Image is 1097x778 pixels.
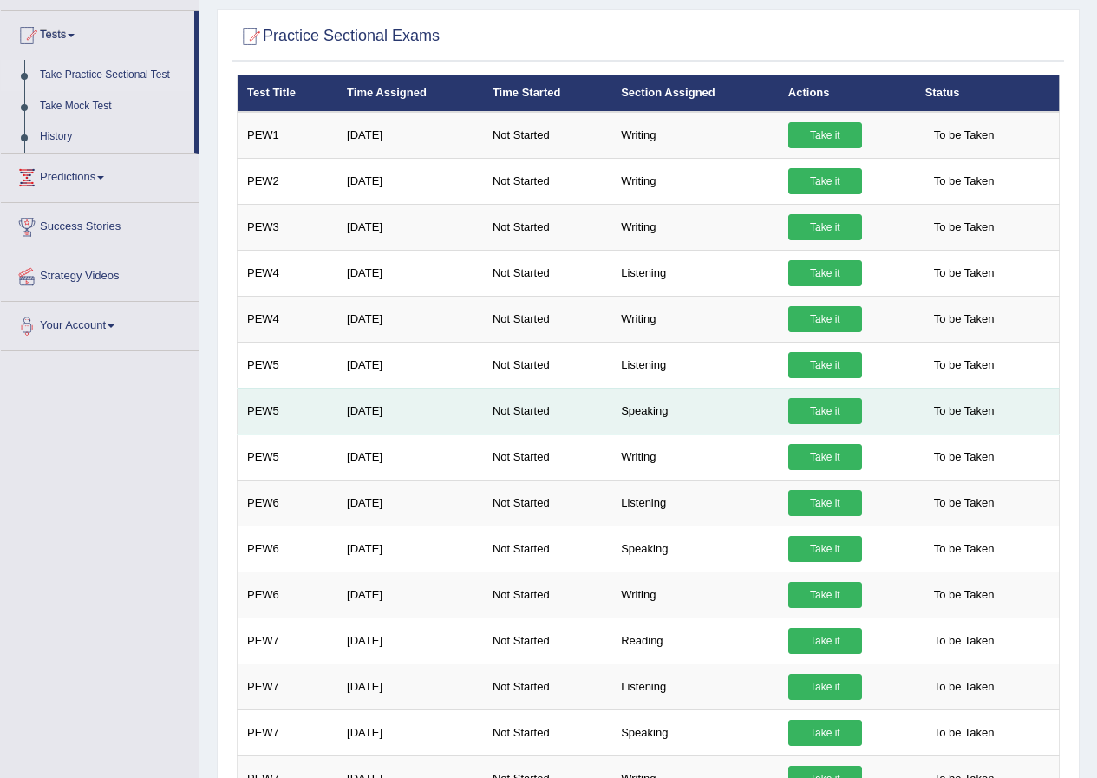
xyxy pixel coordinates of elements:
[238,296,338,342] td: PEW4
[925,168,1003,194] span: To be Taken
[337,572,483,618] td: [DATE]
[788,122,862,148] a: Take it
[611,204,779,250] td: Writing
[925,628,1003,654] span: To be Taken
[238,664,338,709] td: PEW7
[337,526,483,572] td: [DATE]
[925,582,1003,608] span: To be Taken
[1,252,199,296] a: Strategy Videos
[337,618,483,664] td: [DATE]
[611,75,779,112] th: Section Assigned
[483,664,611,709] td: Not Started
[925,122,1003,148] span: To be Taken
[611,526,779,572] td: Speaking
[32,121,194,153] a: History
[238,480,338,526] td: PEW6
[1,11,194,55] a: Tests
[788,582,862,608] a: Take it
[483,342,611,388] td: Not Started
[788,674,862,700] a: Take it
[611,664,779,709] td: Listening
[483,250,611,296] td: Not Started
[788,628,862,654] a: Take it
[483,480,611,526] td: Not Started
[483,709,611,755] td: Not Started
[788,398,862,424] a: Take it
[788,260,862,286] a: Take it
[925,444,1003,470] span: To be Taken
[611,112,779,159] td: Writing
[238,526,338,572] td: PEW6
[337,434,483,480] td: [DATE]
[779,75,916,112] th: Actions
[788,352,862,378] a: Take it
[337,709,483,755] td: [DATE]
[788,444,862,470] a: Take it
[337,158,483,204] td: [DATE]
[925,214,1003,240] span: To be Taken
[337,664,483,709] td: [DATE]
[337,296,483,342] td: [DATE]
[238,250,338,296] td: PEW4
[925,398,1003,424] span: To be Taken
[925,260,1003,286] span: To be Taken
[337,75,483,112] th: Time Assigned
[483,204,611,250] td: Not Started
[611,158,779,204] td: Writing
[238,618,338,664] td: PEW7
[916,75,1060,112] th: Status
[483,75,611,112] th: Time Started
[483,112,611,159] td: Not Started
[925,306,1003,332] span: To be Taken
[337,480,483,526] td: [DATE]
[788,536,862,562] a: Take it
[788,306,862,332] a: Take it
[611,572,779,618] td: Writing
[611,250,779,296] td: Listening
[611,388,779,434] td: Speaking
[32,60,194,91] a: Take Practice Sectional Test
[337,388,483,434] td: [DATE]
[611,296,779,342] td: Writing
[788,720,862,746] a: Take it
[238,434,338,480] td: PEW5
[611,709,779,755] td: Speaking
[238,388,338,434] td: PEW5
[483,158,611,204] td: Not Started
[788,168,862,194] a: Take it
[483,388,611,434] td: Not Started
[483,296,611,342] td: Not Started
[788,490,862,516] a: Take it
[611,618,779,664] td: Reading
[483,618,611,664] td: Not Started
[788,214,862,240] a: Take it
[483,434,611,480] td: Not Started
[238,75,338,112] th: Test Title
[238,204,338,250] td: PEW3
[238,709,338,755] td: PEW7
[611,342,779,388] td: Listening
[238,342,338,388] td: PEW5
[925,674,1003,700] span: To be Taken
[611,434,779,480] td: Writing
[925,352,1003,378] span: To be Taken
[1,154,199,197] a: Predictions
[925,720,1003,746] span: To be Taken
[925,536,1003,562] span: To be Taken
[237,23,440,49] h2: Practice Sectional Exams
[1,203,199,246] a: Success Stories
[1,302,199,345] a: Your Account
[238,158,338,204] td: PEW2
[337,250,483,296] td: [DATE]
[611,480,779,526] td: Listening
[337,204,483,250] td: [DATE]
[337,342,483,388] td: [DATE]
[238,112,338,159] td: PEW1
[337,112,483,159] td: [DATE]
[238,572,338,618] td: PEW6
[483,572,611,618] td: Not Started
[483,526,611,572] td: Not Started
[32,91,194,122] a: Take Mock Test
[925,490,1003,516] span: To be Taken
